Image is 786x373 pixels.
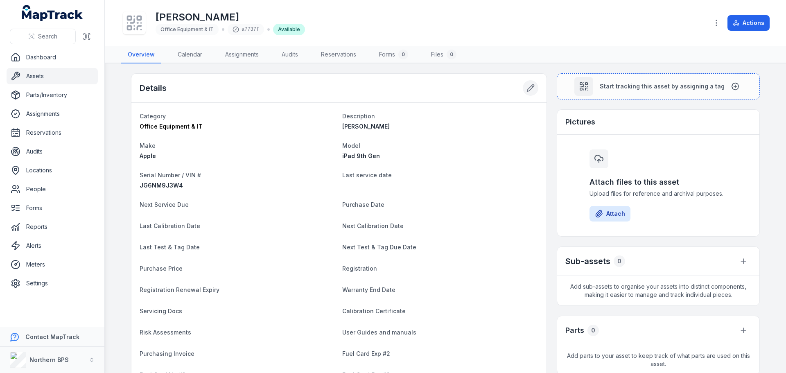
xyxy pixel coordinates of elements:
[140,244,200,251] span: Last Test & Tag Date
[589,190,727,198] span: Upload files for reference and archival purposes.
[342,222,404,229] span: Next Calibration Date
[171,46,209,63] a: Calendar
[273,24,305,35] div: Available
[342,201,384,208] span: Purchase Date
[7,237,98,254] a: Alerts
[140,152,156,159] span: Apple
[140,123,203,130] span: Office Equipment & IT
[156,11,305,24] h1: [PERSON_NAME]
[7,87,98,103] a: Parts/Inventory
[140,142,156,149] span: Make
[140,182,183,189] span: JG6NM9J3W4
[140,201,189,208] span: Next Service Due
[342,172,392,179] span: Last service date
[22,5,83,21] a: MapTrack
[314,46,363,63] a: Reservations
[614,255,625,267] div: 0
[557,73,760,99] button: Start tracking this asset by assigning a tag
[140,307,182,314] span: Servicing Docs
[7,106,98,122] a: Assignments
[589,206,630,222] button: Attach
[140,113,166,120] span: Category
[140,172,201,179] span: Serial Number / VIN #
[565,255,610,267] h2: Sub-assets
[10,29,76,44] button: Search
[38,32,57,41] span: Search
[7,275,98,292] a: Settings
[373,46,415,63] a: Forms0
[7,256,98,273] a: Meters
[587,325,599,336] div: 0
[600,82,725,90] span: Start tracking this asset by assigning a tag
[219,46,265,63] a: Assignments
[7,181,98,197] a: People
[7,143,98,160] a: Audits
[589,176,727,188] h3: Attach files to this asset
[7,200,98,216] a: Forms
[121,46,161,63] a: Overview
[342,142,360,149] span: Model
[7,162,98,179] a: Locations
[342,152,380,159] span: iPad 9th Gen
[29,356,69,363] strong: Northern BPS
[342,123,390,130] span: [PERSON_NAME]
[140,222,200,229] span: Last Calibration Date
[425,46,463,63] a: Files0
[140,82,167,94] h2: Details
[342,244,416,251] span: Next Test & Tag Due Date
[7,219,98,235] a: Reports
[275,46,305,63] a: Audits
[342,113,375,120] span: Description
[557,276,759,305] span: Add sub-assets to organise your assets into distinct components, making it easier to manage and t...
[342,286,395,293] span: Warranty End Date
[7,49,98,66] a: Dashboard
[7,68,98,84] a: Assets
[565,325,584,336] h3: Parts
[342,329,416,336] span: User Guides and manuals
[228,24,264,35] div: a7737f
[140,286,219,293] span: Registration Renewal Expiry
[565,116,595,128] h3: Pictures
[25,333,79,340] strong: Contact MapTrack
[727,15,770,31] button: Actions
[342,350,390,357] span: Fuel Card Exp #2
[398,50,408,59] div: 0
[140,329,191,336] span: Risk Assessments
[140,350,194,357] span: Purchasing Invoice
[140,265,183,272] span: Purchase Price
[160,26,214,32] span: Office Equipment & IT
[7,124,98,141] a: Reservations
[447,50,456,59] div: 0
[342,307,406,314] span: Calibration Certificate
[342,265,377,272] span: Registration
